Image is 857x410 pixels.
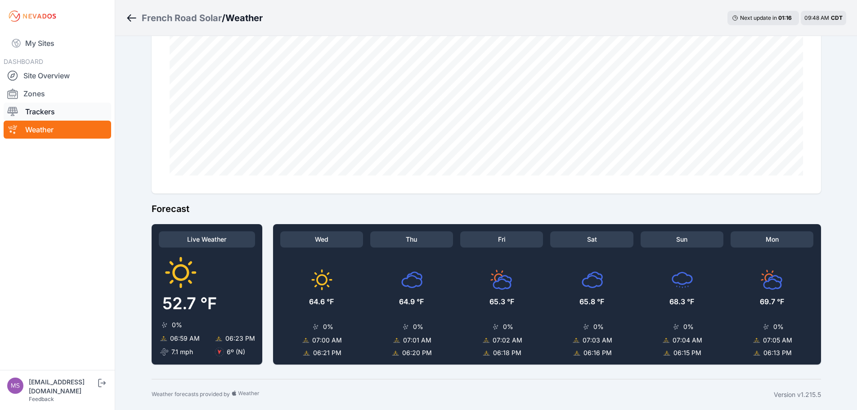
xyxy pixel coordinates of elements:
h3: Fri [460,231,543,248]
span: 64.9 °F [399,296,424,307]
h3: Thu [370,231,453,248]
img: Nevados [7,9,58,23]
h3: Live Weather [159,231,255,248]
a: Zones [4,85,111,103]
dd: 0 % [413,322,423,331]
dd: 0 % [683,322,694,331]
img: mswanson@nexamp.com [7,378,23,394]
h3: Sat [550,231,633,248]
dd: 7.1 mph [171,347,193,356]
div: Weather forecasts provided by [152,390,774,399]
a: My Sites [4,32,111,54]
div: Version v1.215.5 [774,390,821,399]
dd: 07:04 AM [673,336,702,345]
span: Next update in [740,14,777,21]
dd: 07:01 AM [403,336,431,345]
dd: 0 % [172,320,182,329]
h2: Forecast [152,203,821,215]
a: Feedback [29,396,54,402]
span: / [222,12,225,24]
dd: 06:16 PM [583,348,612,357]
dd: 06:23 PM [225,334,255,343]
span: 65.3 °F [489,296,514,307]
nav: Breadcrumb [126,6,263,30]
div: [EMAIL_ADDRESS][DOMAIN_NAME] [29,378,96,396]
a: French Road Solar [142,12,222,24]
dd: 06:20 PM [402,348,432,357]
span: 65.8 °F [579,296,604,307]
a: Site Overview [4,67,111,85]
h3: Wed [280,231,363,248]
span: CDT [831,14,843,21]
span: 64.6 °F [309,296,334,307]
dd: 0 % [323,322,333,331]
a: Weather [4,121,111,139]
h3: Sun [641,231,723,248]
dd: 07:00 AM [312,336,342,345]
span: 52.7 °F [159,293,217,313]
dd: 0 % [773,322,784,331]
h3: Weather [225,12,263,24]
dd: 07:02 AM [493,336,522,345]
a: Trackers [4,103,111,121]
dd: 0 % [503,322,513,331]
dd: 06:21 PM [313,348,341,357]
dd: 07:05 AM [763,336,792,345]
dd: 0 % [593,322,604,331]
dd: 06:59 AM [170,334,200,343]
dd: 6 º ( N ) [227,347,245,356]
dd: 06:18 PM [493,348,521,357]
dd: 07:03 AM [583,336,612,345]
h3: Mon [731,231,813,248]
div: 01 : 16 [778,14,794,22]
dd: 06:13 PM [763,348,792,357]
span: 68.3 °F [669,296,694,307]
span: 09:48 AM [804,14,829,21]
dd: 06:15 PM [673,348,701,357]
span: DASHBOARD [4,58,43,65]
span: 69.7 °F [760,296,784,307]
